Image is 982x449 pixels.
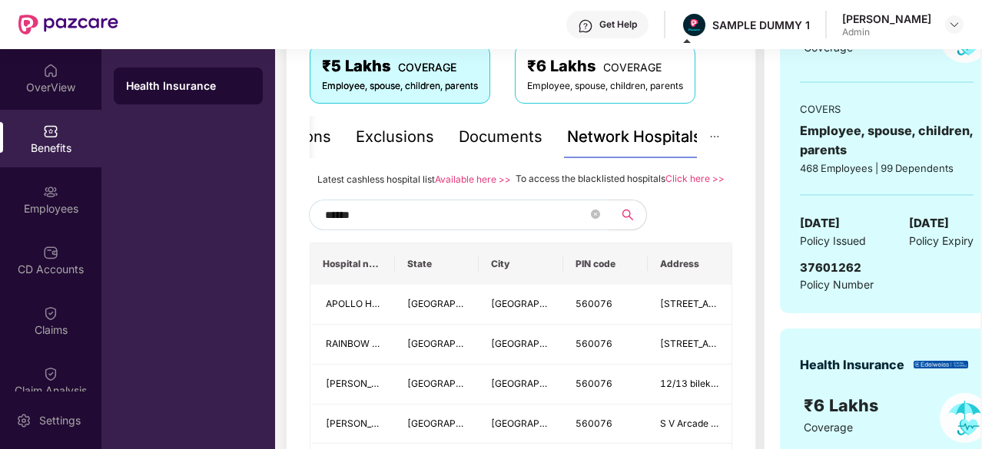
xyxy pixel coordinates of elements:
[800,101,974,117] div: COVERS
[435,173,511,185] a: Available here >>
[479,365,563,404] td: Bangalore
[567,125,702,149] div: Network Hospitals
[800,121,974,160] div: Employee, spouse, children, parents
[800,260,861,275] span: 37601262
[609,209,646,221] span: search
[648,243,732,285] th: Address
[576,378,612,389] span: 560076
[310,243,395,285] th: Hospital name
[578,18,593,34] img: svg+xml;base64,PHN2ZyBpZD0iSGVscC0zMngzMiIgeG1sbnM9Imh0dHA6Ly93d3cudzMub3JnLzIwMDAvc3ZnIiB3aWR0aD...
[660,338,750,349] span: [STREET_ADDRESS]
[491,338,587,349] span: [GEOGRAPHIC_DATA]
[709,131,720,142] span: ellipsis
[126,78,250,94] div: Health Insurance
[948,18,960,31] img: svg+xml;base64,PHN2ZyBpZD0iRHJvcGRvd24tMzJ4MzIiIHhtbG5zPSJodHRwOi8vd3d3LnczLm9yZy8yMDAwL3N2ZyIgd2...
[683,14,705,36] img: Pazcare_Alternative_logo-01-01.png
[576,298,612,309] span: 560076
[909,214,949,233] span: [DATE]
[909,233,974,249] span: Policy Expiry
[310,404,395,444] td: AKSHARA EYE HOSPITAL
[407,298,503,309] span: [GEOGRAPHIC_DATA]
[356,125,434,149] div: Exclusions
[479,285,563,325] td: Bangalore
[697,116,732,158] button: ellipsis
[479,404,563,444] td: Bangalore
[665,173,725,184] a: Click here >>
[800,214,840,233] span: [DATE]
[914,361,968,369] img: insurerLogo
[323,258,383,270] span: Hospital name
[43,124,58,139] img: svg+xml;base64,PHN2ZyBpZD0iQmVuZWZpdHMiIHhtbG5zPSJodHRwOi8vd3d3LnczLm9yZy8yMDAwL3N2ZyIgd2lkdGg9Ij...
[322,79,478,94] div: Employee, spouse, children, parents
[591,208,600,223] span: close-circle
[310,325,395,365] td: RAINBOW CHILDRENS MEDICARE PVT LTD
[459,125,542,149] div: Documents
[804,395,883,415] span: ₹6 Lakhs
[326,378,505,389] span: [PERSON_NAME] SPECIALITY HOSPITAL
[660,418,938,429] span: S V Arcade Devarachikkanahalli IIM Post, [GEOGRAPHIC_DATA]
[43,63,58,78] img: svg+xml;base64,PHN2ZyBpZD0iSG9tZSIgeG1sbnM9Imh0dHA6Ly93d3cudzMub3JnLzIwMDAvc3ZnIiB3aWR0aD0iMjAiIG...
[804,41,853,54] span: Coverage
[660,258,720,270] span: Address
[395,285,479,325] td: Karnataka
[563,243,648,285] th: PIN code
[407,378,503,389] span: [GEOGRAPHIC_DATA]
[527,54,683,78] div: ₹6 Lakhs
[800,355,904,375] div: Health Insurance
[395,365,479,404] td: Karnataka
[310,365,395,404] td: PARIMALA SPECIALITY HOSPITAL
[479,243,563,285] th: City
[395,404,479,444] td: Karnataka
[800,160,974,176] div: 468 Employees | 99 Dependents
[43,245,58,260] img: svg+xml;base64,PHN2ZyBpZD0iQ0RfQWNjb3VudHMiIGRhdGEtbmFtZT0iQ0QgQWNjb3VudHMiIHhtbG5zPSJodHRwOi8vd3...
[43,305,58,321] img: svg+xml;base64,PHN2ZyBpZD0iQ2xhaW0iIHhtbG5zPSJodHRwOi8vd3d3LnczLm9yZy8yMDAwL3N2ZyIgd2lkdGg9IjIwIi...
[576,418,612,429] span: 560076
[842,12,931,26] div: [PERSON_NAME]
[648,365,732,404] td: 12/13 bilekahalli, Bannerghatta Road
[603,61,662,74] span: COVERAGE
[591,210,600,219] span: close-circle
[407,338,503,349] span: [GEOGRAPHIC_DATA]
[804,421,853,434] span: Coverage
[16,413,32,428] img: svg+xml;base64,PHN2ZyBpZD0iU2V0dGluZy0yMHgyMCIgeG1sbnM9Imh0dHA6Ly93d3cudzMub3JnLzIwMDAvc3ZnIiB3aW...
[648,285,732,325] td: No 154 / 11, Bannerghatta Road, Krishnaraju Layout
[660,298,826,309] span: [STREET_ADDRESS][PERSON_NAME]
[516,173,665,184] span: To access the blacklisted hospitals
[407,418,503,429] span: [GEOGRAPHIC_DATA]
[322,54,478,78] div: ₹5 Lakhs
[609,200,647,230] button: search
[491,298,587,309] span: [GEOGRAPHIC_DATA]
[599,18,637,31] div: Get Help
[491,378,587,389] span: [GEOGRAPHIC_DATA]
[800,278,874,291] span: Policy Number
[398,61,456,74] span: COVERAGE
[648,325,732,365] td: No 178/1 & 178/2 Bilekahalli, Bannerghatta Road
[18,15,118,35] img: New Pazcare Logo
[310,285,395,325] td: APOLLO HOSPITALS
[43,184,58,200] img: svg+xml;base64,PHN2ZyBpZD0iRW1wbG95ZWVzIiB4bWxucz0iaHR0cDovL3d3dy53My5vcmcvMjAwMC9zdmciIHdpZHRoPS...
[800,233,866,249] span: Policy Issued
[395,243,479,285] th: State
[326,298,416,309] span: APOLLO HOSPITALS
[660,378,834,389] span: 12/13 bilekahalli, [GEOGRAPHIC_DATA]
[576,338,612,349] span: 560076
[491,418,587,429] span: [GEOGRAPHIC_DATA]
[395,325,479,365] td: Karnataka
[479,325,563,365] td: Bangalore
[842,26,931,38] div: Admin
[712,18,810,32] div: SAMPLE DUMMY 1
[326,338,516,349] span: RAINBOW CHILDRENS MEDICARE PVT LTD
[43,366,58,381] img: svg+xml;base64,PHN2ZyBpZD0iQ2xhaW0iIHhtbG5zPSJodHRwOi8vd3d3LnczLm9yZy8yMDAwL3N2ZyIgd2lkdGg9IjIwIi...
[317,173,435,185] span: Latest cashless hospital list
[35,413,85,428] div: Settings
[648,404,732,444] td: S V Arcade Devarachikkanahalli IIM Post, Devarachikkana Halli Road
[326,418,498,429] span: [PERSON_NAME][GEOGRAPHIC_DATA]
[527,79,683,94] div: Employee, spouse, children, parents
